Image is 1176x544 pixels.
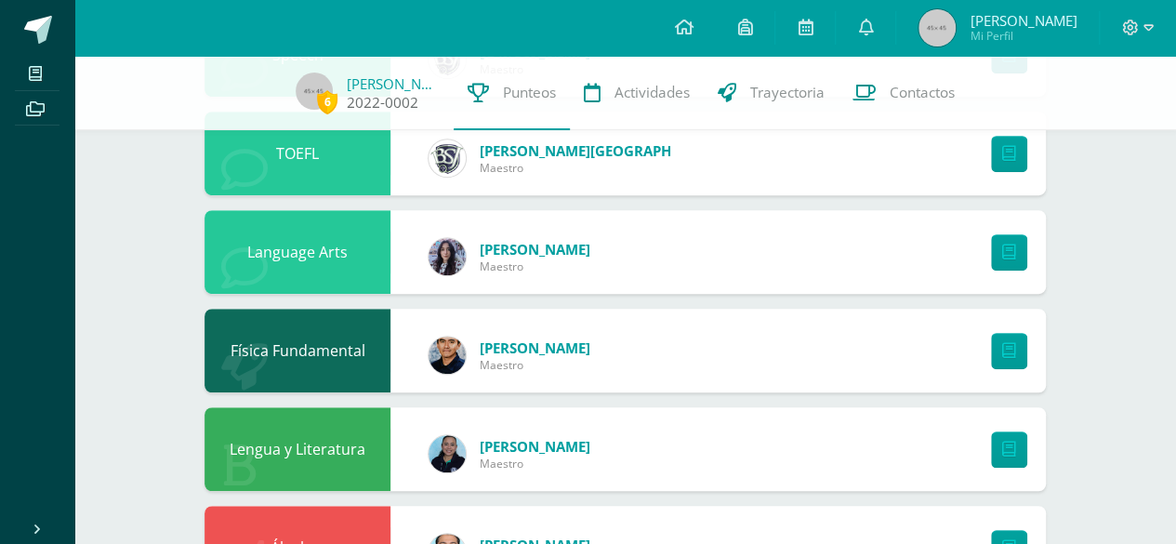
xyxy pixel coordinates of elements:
a: Punteos [454,56,570,130]
a: [PERSON_NAME] [480,240,590,259]
span: Trayectoria [750,83,825,102]
a: Trayectoria [704,56,839,130]
div: TOEFL [205,112,390,195]
span: Maestro [480,160,703,176]
img: 45x45 [296,73,333,110]
a: [PERSON_NAME] [347,74,440,93]
span: [PERSON_NAME] [970,11,1077,30]
a: Contactos [839,56,969,130]
span: 6 [317,90,337,113]
img: 9587b11a6988a136ca9b298a8eab0d3f.png [429,435,466,472]
div: Language Arts [205,210,390,294]
span: Contactos [890,83,955,102]
span: Maestro [480,259,590,274]
a: [PERSON_NAME][GEOGRAPHIC_DATA] [480,141,703,160]
img: 118ee4e8e89fd28cfd44e91cd8d7a532.png [429,337,466,374]
span: Punteos [503,83,556,102]
div: Lengua y Literatura [205,407,390,491]
span: Maestro [480,456,590,471]
span: Mi Perfil [970,28,1077,44]
span: Actividades [614,83,690,102]
img: c00ed30f81870df01a0e4b2e5e7fa781.png [429,238,466,275]
div: Física Fundamental [205,309,390,392]
img: 16c3d0cd5e8cae4aecb86a0a5c6f5782.png [429,139,466,177]
a: [PERSON_NAME] [480,437,590,456]
img: 45x45 [918,9,956,46]
span: Maestro [480,357,590,373]
a: Actividades [570,56,704,130]
a: [PERSON_NAME] [480,338,590,357]
a: 2022-0002 [347,93,418,113]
